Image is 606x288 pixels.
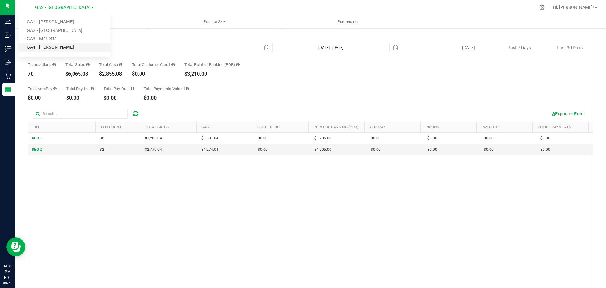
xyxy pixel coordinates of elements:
i: Sum of all successful, non-voided payment transaction amounts using account credit as the payment... [171,63,175,67]
span: Purchasing [329,19,366,25]
a: Pay Ins [425,125,439,129]
span: $0.00 [427,147,437,153]
div: 70 [28,71,56,77]
a: Till [33,125,40,129]
span: $0.00 [540,135,550,141]
span: $0.00 [371,135,381,141]
span: $0.00 [371,147,381,153]
i: Sum of the successful, non-voided point-of-banking payment transaction amounts, both via payment ... [236,63,240,67]
h4: Till Report [28,43,216,50]
a: Voided Payments [538,125,571,129]
inline-svg: Inventory [5,46,11,52]
div: Total Pay-Outs [104,87,134,91]
a: Point of Sale [148,15,281,28]
a: GA1 - [PERSON_NAME] [18,18,110,27]
div: $2,855.08 [99,71,122,77]
i: Sum of all cash pay-ins added to tills within the date range. [91,87,94,91]
a: GA2 - [GEOGRAPHIC_DATA] [18,27,110,35]
a: Point of Banking (POB) [313,125,358,129]
i: Sum of all successful, non-voided payment transaction amounts (excluding tips and transaction fee... [86,63,90,67]
span: 38 [100,135,104,141]
a: Total Sales [145,125,169,129]
div: Total Customer Credit [132,63,175,67]
span: $0.00 [427,135,437,141]
a: GA3 - Marietta [18,35,110,43]
i: Sum of all successful AeroPay payment transaction amounts for all purchases in the date range. Ex... [53,87,57,91]
span: $1,274.04 [201,147,218,153]
span: select [391,43,400,52]
div: $0.00 [132,71,175,77]
div: $0.00 [66,95,94,101]
a: GA4 - [PERSON_NAME] [18,43,110,52]
div: Total AeroPay [28,87,57,91]
div: $0.00 [144,95,189,101]
span: $1,705.00 [314,135,331,141]
span: $3,286.04 [145,135,162,141]
div: Total Pay-Ins [66,87,94,91]
div: $3,210.00 [184,71,240,77]
input: Search... [33,109,128,119]
span: $0.00 [258,147,268,153]
div: Total Sales [65,63,90,67]
span: $0.00 [540,147,550,153]
div: Manage settings [538,4,546,10]
div: $6,065.08 [65,71,90,77]
span: $1,581.04 [201,135,218,141]
a: TXN Count [100,125,122,129]
inline-svg: Inbound [5,32,11,38]
div: Total Cash [99,63,122,67]
span: $0.00 [484,147,494,153]
a: Cash [201,125,211,129]
p: 04:38 PM EDT [3,263,12,280]
div: Total Point of Banking (POB) [184,63,240,67]
i: Sum of all cash pay-outs removed from tills within the date range. [131,87,134,91]
span: $1,505.00 [314,147,331,153]
span: Hi, [PERSON_NAME]! [553,5,594,10]
span: GA2 - [GEOGRAPHIC_DATA] [35,5,91,10]
a: Cust Credit [257,125,280,129]
i: Sum of all successful, non-voided cash payment transaction amounts (excluding tips and transactio... [119,63,122,67]
button: Past 7 Days [496,43,543,52]
inline-svg: Retail [5,73,11,79]
a: Purchasing [281,15,414,28]
span: $0.00 [258,135,268,141]
span: Point of Sale [195,19,234,25]
span: $0.00 [484,135,494,141]
span: $2,779.04 [145,147,162,153]
inline-svg: Reports [5,86,11,93]
iframe: Resource center [6,237,25,256]
span: REG 2 [32,147,42,152]
span: 32 [100,147,104,153]
div: $0.00 [28,95,57,101]
div: Total Payments Voided [144,87,189,91]
inline-svg: Outbound [5,59,11,65]
a: Inventory [15,15,148,28]
div: $0.00 [104,95,134,101]
a: Pay Outs [481,125,498,129]
span: select [262,43,271,52]
i: Count of all successful payment transactions, possibly including voids, refunds, and cash-back fr... [52,63,56,67]
i: Sum of all voided payment transaction amounts (excluding tips and transaction fees) within the da... [186,87,189,91]
a: AeroPay [369,125,385,129]
inline-svg: Analytics [5,18,11,25]
button: Export to Excel [546,108,588,119]
div: Transactions [28,63,56,67]
span: REG 1 [32,136,42,140]
p: 08/21 [3,280,12,285]
button: [DATE] [445,43,492,52]
button: Past 30 Days [546,43,593,52]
